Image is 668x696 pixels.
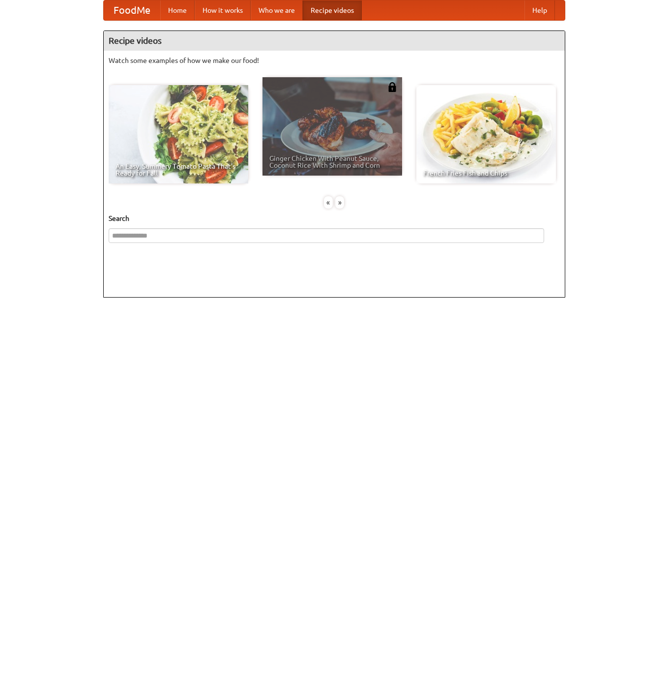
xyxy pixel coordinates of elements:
a: Help [524,0,555,20]
div: « [324,196,333,209]
span: French Fries Fish and Chips [423,170,549,177]
h4: Recipe videos [104,31,565,51]
a: FoodMe [104,0,160,20]
p: Watch some examples of how we make our food! [109,56,560,65]
a: Who we are [251,0,303,20]
a: An Easy, Summery Tomato Pasta That's Ready for Fall [109,85,248,183]
span: An Easy, Summery Tomato Pasta That's Ready for Fall [116,163,241,177]
div: » [335,196,344,209]
a: Home [160,0,195,20]
img: 483408.png [387,82,397,92]
h5: Search [109,213,560,223]
a: Recipe videos [303,0,362,20]
a: French Fries Fish and Chips [416,85,556,183]
a: How it works [195,0,251,20]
